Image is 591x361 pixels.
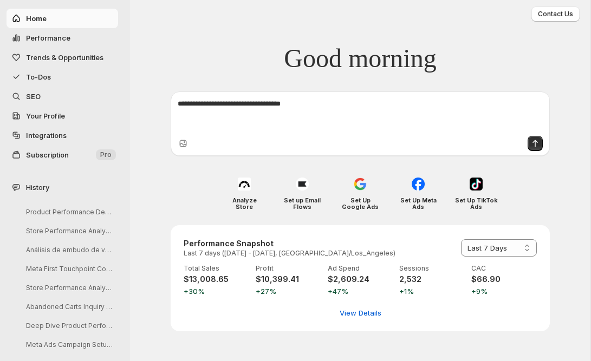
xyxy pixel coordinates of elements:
[7,126,118,145] a: Integrations
[17,279,120,296] button: Store Performance Analysis and Recommendations
[17,336,120,353] button: Meta Ads Campaign Setup Instructions
[7,9,118,28] button: Home
[471,264,537,273] p: CAC
[328,274,393,285] h4: $2,609.24
[256,286,321,297] span: +27%
[7,145,118,165] button: Subscription
[455,197,498,210] h4: Set Up TikTok Ads
[26,73,51,81] span: To-Dos
[184,264,249,273] p: Total Sales
[184,286,249,297] span: +30%
[281,197,324,210] h4: Set up Email Flows
[470,178,483,191] img: Set Up TikTok Ads icon
[412,178,425,191] img: Set Up Meta Ads icon
[26,53,103,62] span: Trends & Opportunities
[328,264,393,273] p: Ad Spend
[399,286,465,297] span: +1%
[184,249,395,258] p: Last 7 days ([DATE] - [DATE], [GEOGRAPHIC_DATA]/Los_Angeles)
[238,178,251,191] img: Analyze Store icon
[26,131,67,140] span: Integrations
[528,136,543,151] button: Send message
[100,150,112,159] span: Pro
[7,106,118,126] a: Your Profile
[17,317,120,334] button: Deep Dive Product Performance Analysis
[178,138,189,149] button: Upload image
[256,274,321,285] h4: $10,399.41
[339,197,382,210] h4: Set Up Google Ads
[7,48,118,67] button: Trends & Opportunities
[7,28,118,48] button: Performance
[17,204,120,220] button: Product Performance Deep Dive Analysis
[399,264,465,273] p: Sessions
[17,222,120,239] button: Store Performance Analysis and Insights
[296,178,309,191] img: Set up Email Flows icon
[531,6,580,22] button: Contact Us
[26,182,49,193] span: History
[7,87,118,106] a: SEO
[26,150,69,159] span: Subscription
[7,67,118,87] button: To-Dos
[26,111,65,120] span: Your Profile
[471,274,537,285] h4: $66.90
[223,197,266,210] h4: Analyze Store
[399,274,465,285] h4: 2,532
[333,304,388,321] button: View detailed performance
[17,260,120,277] button: Meta First Touchpoint Conversion Metrics
[26,34,70,42] span: Performance
[26,14,47,23] span: Home
[354,178,367,191] img: Set Up Google Ads icon
[17,298,120,315] button: Abandoned Carts Inquiry for [DATE]
[184,238,395,249] h3: Performance Snapshot
[397,197,440,210] h4: Set Up Meta Ads
[328,286,393,297] span: +47%
[471,286,537,297] span: +9%
[340,307,381,318] span: View Details
[256,264,321,273] p: Profit
[284,43,436,74] span: Good morning
[17,241,120,258] button: Análisis de embudo de ventas
[26,92,41,101] span: SEO
[538,10,573,18] span: Contact Us
[184,274,249,285] h4: $13,008.65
